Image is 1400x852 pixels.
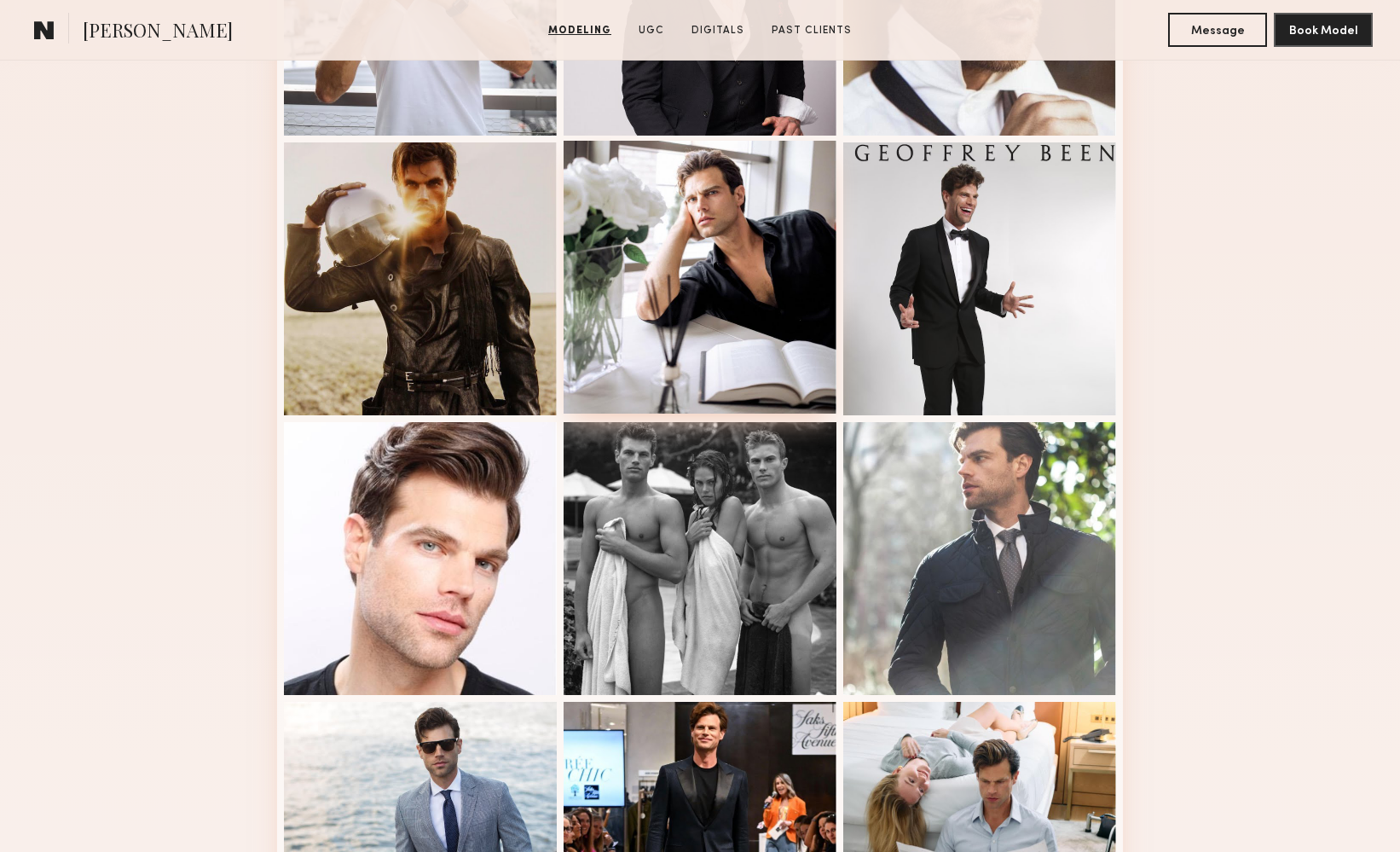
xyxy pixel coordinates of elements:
[1274,13,1373,47] button: Book Model
[1274,22,1373,37] a: Book Model
[685,23,751,38] a: Digitals
[83,17,233,47] span: [PERSON_NAME]
[765,23,859,38] a: Past Clients
[632,23,671,38] a: UGC
[1168,13,1267,47] button: Message
[541,23,618,38] a: Modeling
